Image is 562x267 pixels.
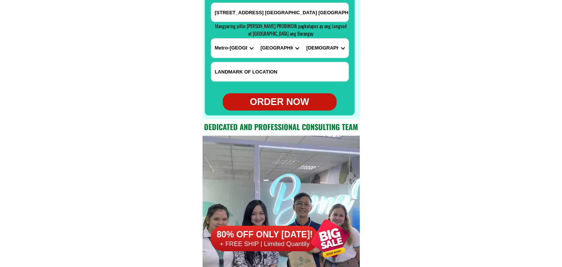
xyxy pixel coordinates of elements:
[210,229,319,240] h6: 80% OFF ONLY [DATE]!
[211,3,349,22] input: Input address
[211,62,349,81] input: Input LANDMARKOFLOCATION
[215,22,347,37] span: Mangyaring piliin [PERSON_NAME] PROBINSYA pagkatapos ay ang Lungsod at [GEOGRAPHIC_DATA] ang Bara...
[303,39,348,58] select: Select commune
[257,39,303,58] select: Select district
[223,95,337,109] div: ORDER NOW
[210,240,319,248] h6: + FREE SHIP | Limited Quantily
[211,39,257,58] select: Select province
[203,121,360,132] h2: Dedicated and professional consulting team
